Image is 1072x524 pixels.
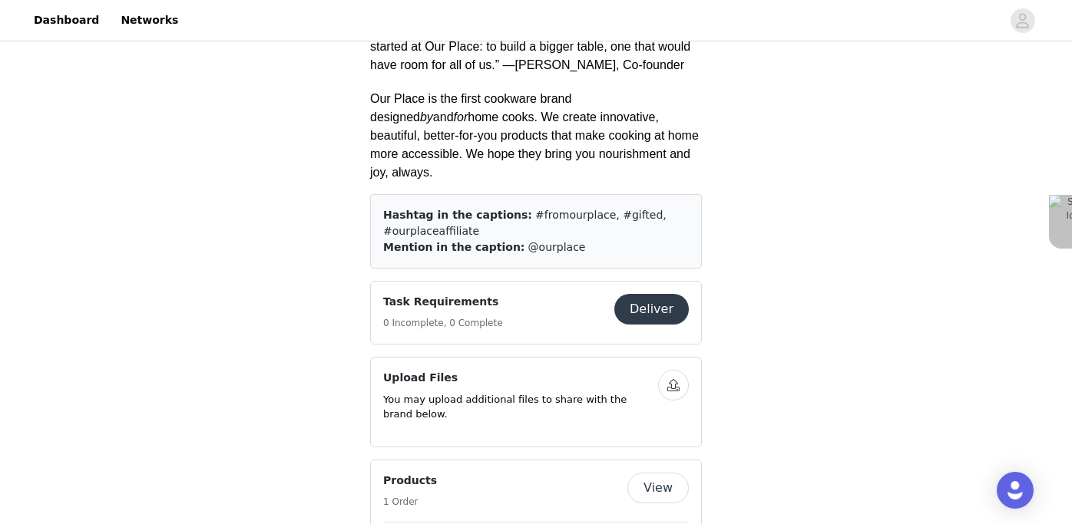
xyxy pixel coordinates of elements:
h4: Upload Files [383,370,658,386]
div: Task Requirements [370,281,702,344]
button: View [627,473,689,503]
span: Mention in the caption: [383,241,524,253]
div: Open Intercom Messenger [997,472,1034,509]
span: by [420,110,433,124]
p: You may upload additional files to share with the brand below. [383,392,658,422]
span: and [433,110,454,124]
span: home cooks. We create innovative, beautiful, better-for-you products that make cooking at home mo... [370,110,702,179]
div: avatar [1015,8,1030,33]
h5: 1 Order [383,495,437,509]
button: Deliver [614,294,689,325]
span: for [454,110,468,124]
span: Our Place is the first cookware brand designed [370,92,575,124]
h4: Products [383,473,437,489]
span: #fromourplace, #gifted, #ourplaceaffiliate [383,209,667,237]
h4: Task Requirements [383,294,503,310]
a: Dashboard [25,3,108,38]
span: @ourplace [528,241,586,253]
a: Networks [111,3,187,38]
span: Hashtag in the captions: [383,209,532,221]
h5: 0 Incomplete, 0 Complete [383,316,503,330]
